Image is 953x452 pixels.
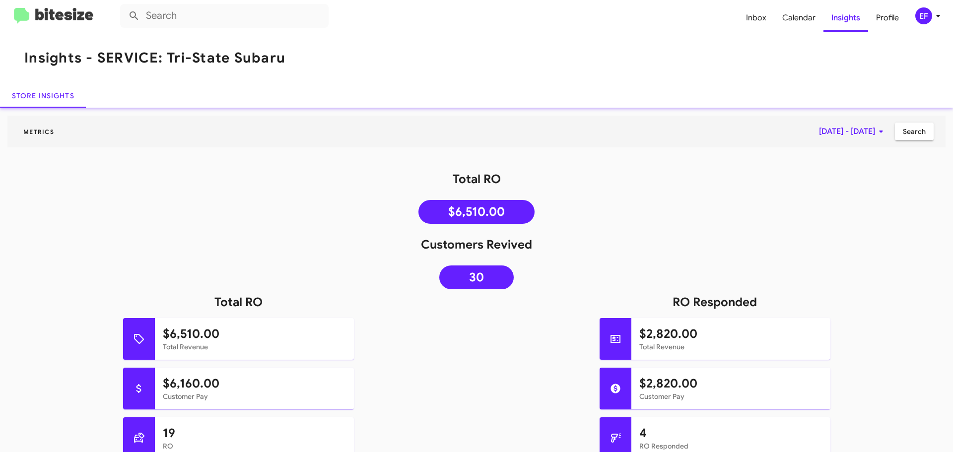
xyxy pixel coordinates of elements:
[823,3,868,32] a: Insights
[163,425,346,441] h1: 19
[903,123,926,140] span: Search
[738,3,774,32] a: Inbox
[819,123,887,140] span: [DATE] - [DATE]
[120,4,329,28] input: Search
[915,7,932,24] div: EF
[448,207,505,217] span: $6,510.00
[639,391,822,401] mat-card-subtitle: Customer Pay
[163,326,346,342] h1: $6,510.00
[15,128,62,135] span: Metrics
[639,441,822,451] mat-card-subtitle: RO Responded
[639,342,822,352] mat-card-subtitle: Total Revenue
[163,342,346,352] mat-card-subtitle: Total Revenue
[163,391,346,401] mat-card-subtitle: Customer Pay
[774,3,823,32] a: Calendar
[163,441,346,451] mat-card-subtitle: RO
[639,425,822,441] h1: 4
[476,294,953,310] h1: RO Responded
[895,123,934,140] button: Search
[868,3,907,32] a: Profile
[163,376,346,391] h1: $6,160.00
[907,7,942,24] button: EF
[811,123,895,140] button: [DATE] - [DATE]
[469,272,484,282] span: 30
[639,326,822,342] h1: $2,820.00
[639,376,822,391] h1: $2,820.00
[24,50,285,66] h1: Insights - SERVICE: Tri-State Subaru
